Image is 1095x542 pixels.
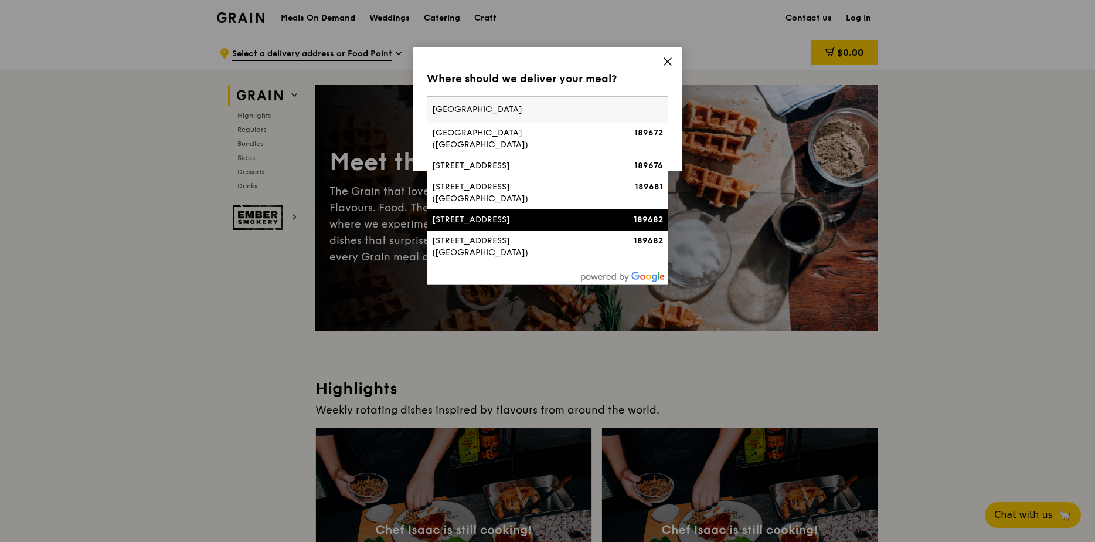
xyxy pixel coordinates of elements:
strong: 189672 [634,128,663,138]
strong: 189686 [633,269,663,279]
strong: 189681 [635,182,663,192]
div: Where should we deliver your meal? [427,70,668,87]
img: powered-by-google.60e8a832.png [581,272,665,282]
div: [STREET_ADDRESS] ([GEOGRAPHIC_DATA]) [432,181,606,205]
strong: 189676 [634,161,663,171]
strong: 189682 [634,236,663,246]
div: [STREET_ADDRESS] [432,160,606,172]
div: [STREET_ADDRESS] ([GEOGRAPHIC_DATA]) [432,235,606,259]
div: [STREET_ADDRESS] [432,268,606,280]
strong: 189682 [634,215,663,225]
div: [GEOGRAPHIC_DATA] ([GEOGRAPHIC_DATA]) [432,127,606,151]
div: [STREET_ADDRESS] [432,214,606,226]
